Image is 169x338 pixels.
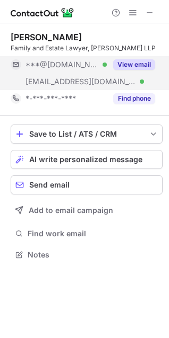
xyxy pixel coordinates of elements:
[28,250,158,260] span: Notes
[28,229,158,238] span: Find work email
[11,150,163,169] button: AI write personalized message
[11,32,82,42] div: [PERSON_NAME]
[11,43,163,53] div: Family and Estate Lawyer, [PERSON_NAME] LLP
[26,77,136,86] span: [EMAIL_ADDRESS][DOMAIN_NAME]
[113,59,155,70] button: Reveal Button
[11,175,163,194] button: Send email
[113,93,155,104] button: Reveal Button
[11,226,163,241] button: Find work email
[26,60,99,69] span: ***@[DOMAIN_NAME]
[29,206,113,215] span: Add to email campaign
[29,181,70,189] span: Send email
[11,201,163,220] button: Add to email campaign
[11,6,74,19] img: ContactOut v5.3.10
[11,247,163,262] button: Notes
[11,124,163,144] button: save-profile-one-click
[29,155,142,164] span: AI write personalized message
[29,130,144,138] div: Save to List / ATS / CRM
